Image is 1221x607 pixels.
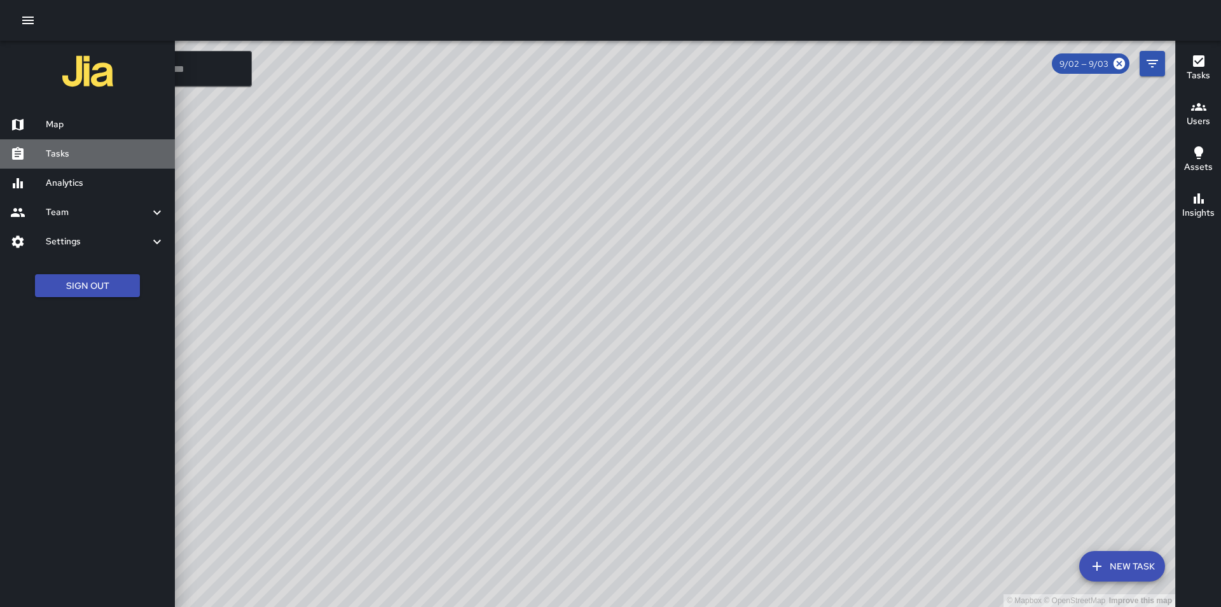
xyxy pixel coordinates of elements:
[46,206,149,220] h6: Team
[46,147,165,161] h6: Tasks
[1182,206,1215,220] h6: Insights
[46,118,165,132] h6: Map
[46,235,149,249] h6: Settings
[46,176,165,190] h6: Analytics
[1187,115,1210,129] h6: Users
[62,46,113,97] img: jia-logo
[1184,160,1213,174] h6: Assets
[1187,69,1210,83] h6: Tasks
[1079,551,1165,582] button: New Task
[35,274,140,298] button: Sign Out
